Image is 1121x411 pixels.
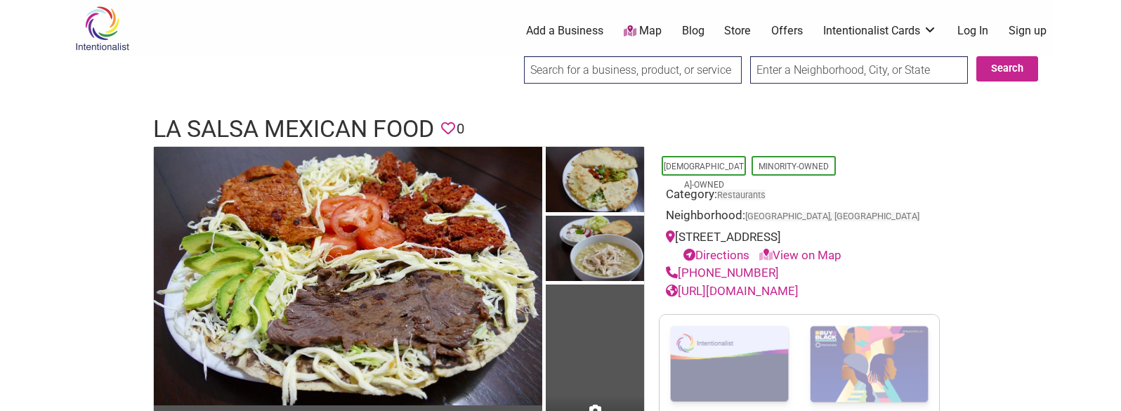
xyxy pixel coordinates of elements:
[717,190,766,200] a: Restaurants
[666,266,779,280] a: [PHONE_NUMBER]
[771,23,803,39] a: Offers
[666,228,933,264] div: [STREET_ADDRESS]
[666,284,799,298] a: [URL][DOMAIN_NAME]
[69,6,136,51] img: Intentionalist
[823,23,937,39] a: Intentionalist Cards
[664,162,744,190] a: [DEMOGRAPHIC_DATA]-Owned
[976,56,1038,81] button: Search
[957,23,988,39] a: Log In
[750,56,968,84] input: Enter a Neighborhood, City, or State
[724,23,751,39] a: Store
[153,112,434,146] h1: La Salsa Mexican Food
[666,185,933,207] div: Category:
[526,23,603,39] a: Add a Business
[1009,23,1047,39] a: Sign up
[745,212,919,221] span: [GEOGRAPHIC_DATA], [GEOGRAPHIC_DATA]
[682,23,704,39] a: Blog
[666,207,933,228] div: Neighborhood:
[457,118,464,140] span: 0
[683,248,749,262] a: Directions
[524,56,742,84] input: Search for a business, product, or service
[759,162,829,171] a: Minority-Owned
[624,23,662,39] a: Map
[759,248,841,262] a: View on Map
